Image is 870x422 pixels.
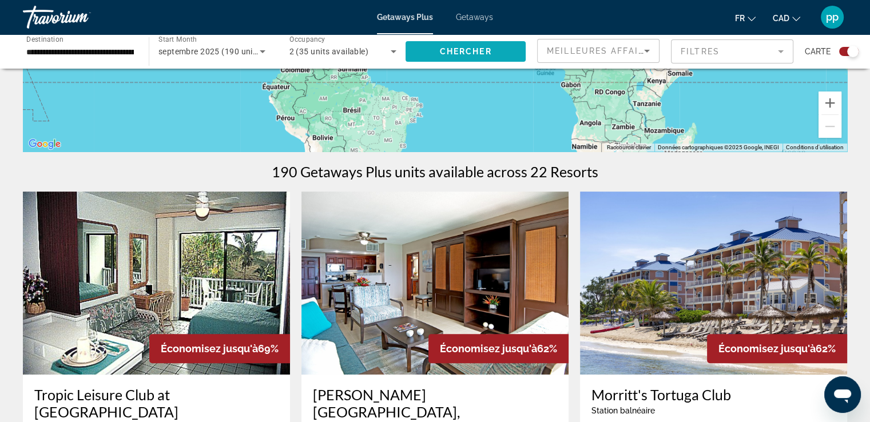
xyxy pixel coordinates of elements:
img: 1516I01X.jpg [301,192,569,375]
button: Chercher [406,41,526,62]
span: Meilleures affaires [547,46,657,55]
span: 2 (35 units available) [289,47,369,56]
img: 2082E01X.jpg [580,192,847,375]
span: fr [735,14,745,23]
div: 62% [707,334,847,363]
button: Filter [671,39,793,64]
a: Conditions d'utilisation (s'ouvre dans un nouvel onglet) [786,144,844,150]
span: CAD [773,14,789,23]
button: Change currency [773,10,800,26]
a: Travorium [23,2,137,32]
div: 69% [149,334,290,363]
button: Zoom avant [819,91,841,114]
iframe: Bouton de lancement de la fenêtre de messagerie [824,376,861,413]
img: 3183I01L.jpg [23,192,290,375]
span: Start Month [158,35,197,43]
a: Ouvrir cette zone dans Google Maps (dans une nouvelle fenêtre) [26,137,63,152]
span: Carte [805,43,831,59]
span: Station balnéaire [591,406,655,415]
span: Données cartographiques ©2025 Google, INEGI [658,144,779,150]
span: Chercher [440,47,492,56]
span: Économisez jusqu'à [440,343,537,355]
mat-select: Sort by [547,44,650,58]
a: Getaways Plus [377,13,433,22]
a: Tropic Leisure Club at [GEOGRAPHIC_DATA] [34,386,279,420]
span: Destination [26,35,63,43]
span: septembre 2025 (190 units available) [158,47,299,56]
a: Getaways [456,13,493,22]
h1: 190 Getaways Plus units available across 22 Resorts [272,163,598,180]
button: Raccourcis clavier [607,144,651,152]
span: Occupancy [289,35,325,43]
button: Zoom arrière [819,115,841,138]
button: User Menu [817,5,847,29]
img: Google [26,137,63,152]
button: Change language [735,10,756,26]
span: Économisez jusqu'à [161,343,258,355]
a: Morritt's Tortuga Club [591,386,836,403]
span: pp [826,11,839,23]
span: Économisez jusqu'à [718,343,816,355]
div: 62% [428,334,569,363]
